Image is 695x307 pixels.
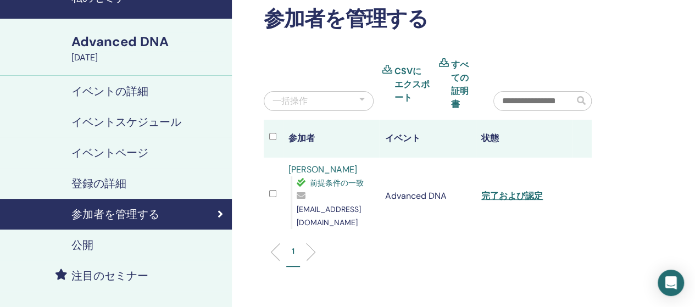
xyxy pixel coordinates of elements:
a: すべての証明書 [451,58,477,111]
h4: イベントページ [71,146,148,159]
a: 完了および認定 [481,190,543,202]
h4: 登録の詳細 [71,177,126,190]
h4: イベントの詳細 [71,85,148,98]
h4: 参加者を管理する [71,208,159,221]
span: [EMAIL_ADDRESS][DOMAIN_NAME] [297,204,361,227]
h4: 公開 [71,238,93,252]
h4: 注目のセミナー [71,269,148,282]
a: CSVにエクスポート [394,65,430,104]
td: Advanced DNA [379,158,476,235]
div: Advanced DNA [71,32,225,51]
h2: 参加者を管理する [264,7,592,32]
h4: イベントスケジュール [71,115,181,129]
div: [DATE] [71,51,225,64]
a: [PERSON_NAME] [288,164,357,175]
div: 一括操作 [273,94,308,108]
a: Advanced DNA[DATE] [65,32,232,64]
div: Open Intercom Messenger [658,270,684,296]
th: 状態 [476,120,572,158]
span: 前提条件の一致 [310,178,364,188]
th: イベント [379,120,476,158]
th: 参加者 [283,120,380,158]
p: 1 [292,245,294,257]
